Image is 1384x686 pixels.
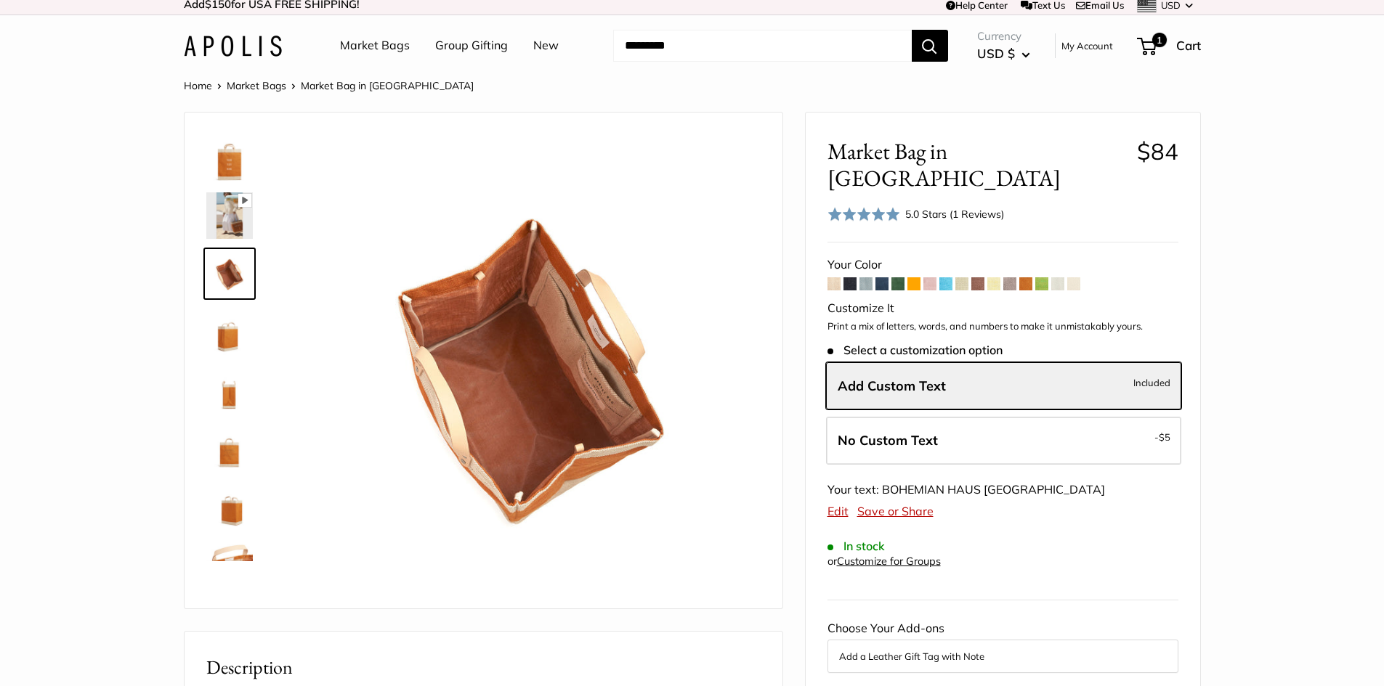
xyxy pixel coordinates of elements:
a: Market Bag in Cognac [203,306,256,358]
img: Market Bag in Cognac [206,134,253,181]
div: 5.0 Stars (1 Reviews) [905,206,1004,222]
span: USD $ [977,46,1015,61]
h2: Description [206,653,761,682]
a: Market Bag in Cognac [203,480,256,532]
a: Market Bag in Cognac [203,364,256,416]
img: Market Bag in Cognac [206,250,253,297]
a: My Account [1061,37,1113,54]
span: Included [1133,374,1170,391]
button: USD $ [977,42,1030,65]
span: - [1154,428,1170,446]
img: Market Bag in Cognac [206,309,253,355]
a: Market Bag in Cognac [203,131,256,184]
p: Print a mix of letters, words, and numbers to make it unmistakably yours. [827,319,1178,334]
img: Market Bag in Cognac [206,367,253,413]
a: Market Bag in Cognac [203,248,256,300]
a: Customize for Groups [837,555,941,568]
span: Your text: BOHEMIAN HAUS [GEOGRAPHIC_DATA] [827,482,1105,497]
span: Select a customization option [827,343,1003,357]
span: Add Custom Text [838,377,946,394]
nav: Breadcrumb [184,76,474,95]
div: Choose Your Add-ons [827,618,1178,673]
div: 5.0 Stars (1 Reviews) [827,203,1005,224]
div: or [827,552,941,571]
img: Market Bag in Cognac [300,134,760,594]
iframe: Sign Up via Text for Offers [12,631,155,674]
img: Apolis [184,36,282,57]
a: Market Bags [340,35,410,57]
a: Market Bag in Cognac [203,189,256,242]
a: Home [184,79,212,92]
span: No Custom Text [838,432,938,449]
img: description_Seal of authenticity printed on the backside of every bag. [206,425,253,471]
img: Market Bag in Cognac [206,541,253,587]
span: 1 [1152,33,1166,47]
a: description_Seal of authenticity printed on the backside of every bag. [203,422,256,474]
span: $5 [1159,431,1170,443]
span: $84 [1137,137,1178,166]
span: Currency [977,26,1030,46]
span: Market Bag in [GEOGRAPHIC_DATA] [301,79,474,92]
a: New [533,35,559,57]
label: Leave Blank [826,417,1181,465]
button: Add a Leather Gift Tag with Note [839,648,1167,665]
img: Market Bag in Cognac [206,192,253,239]
a: 1 Cart [1138,34,1201,57]
a: Group Gifting [435,35,508,57]
a: Market Bag in Cognac [203,538,256,590]
span: In stock [827,539,885,553]
span: Market Bag in [GEOGRAPHIC_DATA] [827,138,1126,192]
button: Search [912,30,948,62]
a: Edit [827,504,849,518]
label: Add Custom Text [826,362,1181,410]
input: Search... [613,30,912,62]
img: Market Bag in Cognac [206,483,253,529]
div: Customize It [827,298,1178,319]
div: Your Color [827,254,1178,276]
a: Save or Share [857,504,934,518]
a: Market Bags [227,79,286,92]
span: Cart [1176,38,1201,53]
